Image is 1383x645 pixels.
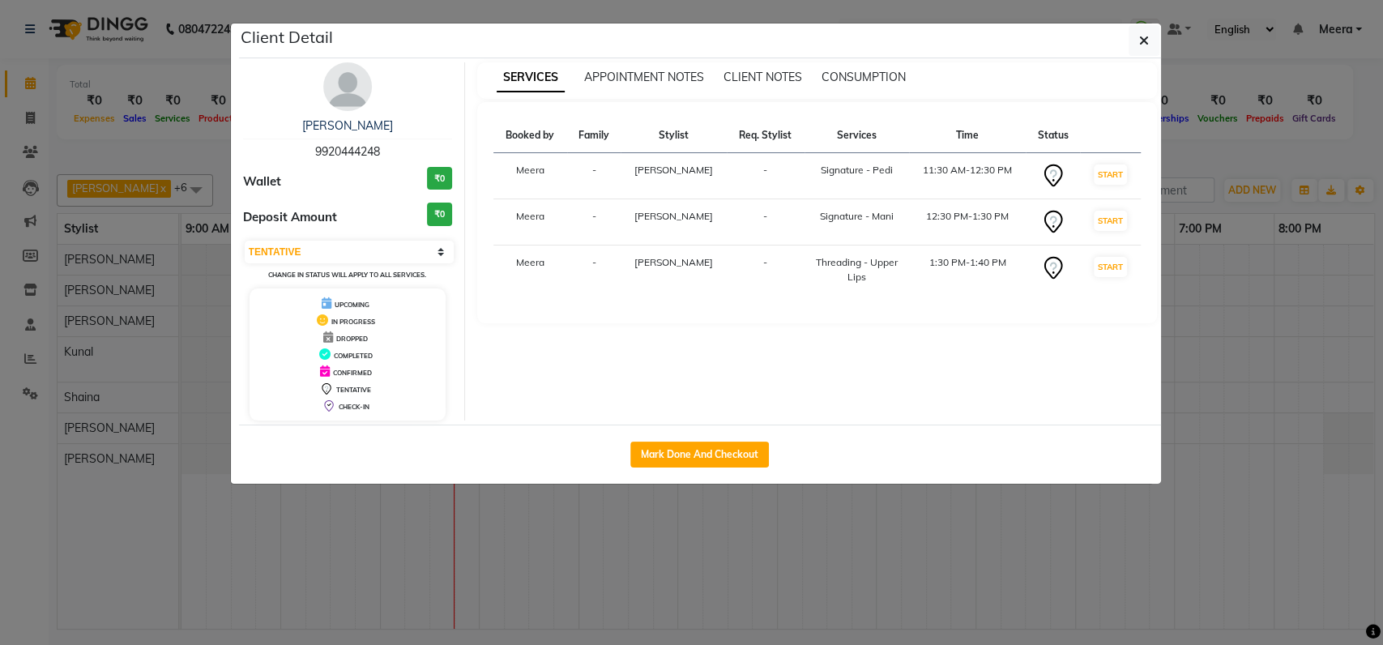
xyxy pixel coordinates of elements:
[727,118,805,153] th: Req. Stylist
[493,153,567,199] td: Meera
[1094,164,1127,185] button: START
[814,255,899,284] div: Threading - Upper Lips
[909,199,1026,246] td: 12:30 PM-1:30 PM
[805,118,909,153] th: Services
[634,210,713,222] span: [PERSON_NAME]
[493,246,567,295] td: Meera
[567,118,621,153] th: Family
[497,63,565,92] span: SERVICES
[634,256,713,268] span: [PERSON_NAME]
[493,199,567,246] td: Meera
[727,199,805,246] td: -
[493,118,567,153] th: Booked by
[331,318,375,326] span: IN PROGRESS
[727,153,805,199] td: -
[334,352,373,360] span: COMPLETED
[621,118,726,153] th: Stylist
[339,403,369,411] span: CHECK-IN
[323,62,372,111] img: avatar
[909,153,1026,199] td: 11:30 AM-12:30 PM
[814,209,899,224] div: Signature - Mani
[243,173,281,191] span: Wallet
[427,203,452,226] h3: ₹0
[315,144,380,159] span: 9920444248
[567,153,621,199] td: -
[634,164,713,176] span: [PERSON_NAME]
[427,167,452,190] h3: ₹0
[822,70,906,84] span: CONSUMPTION
[567,246,621,295] td: -
[814,163,899,177] div: Signature - Pedi
[333,369,372,377] span: CONFIRMED
[336,386,371,394] span: TENTATIVE
[724,70,802,84] span: CLIENT NOTES
[243,208,337,227] span: Deposit Amount
[727,246,805,295] td: -
[1026,118,1080,153] th: Status
[630,442,769,468] button: Mark Done And Checkout
[335,301,369,309] span: UPCOMING
[241,25,333,49] h5: Client Detail
[336,335,368,343] span: DROPPED
[302,118,393,133] a: [PERSON_NAME]
[268,271,426,279] small: Change in status will apply to all services.
[909,118,1026,153] th: Time
[567,199,621,246] td: -
[909,246,1026,295] td: 1:30 PM-1:40 PM
[1094,257,1127,277] button: START
[584,70,704,84] span: APPOINTMENT NOTES
[1094,211,1127,231] button: START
